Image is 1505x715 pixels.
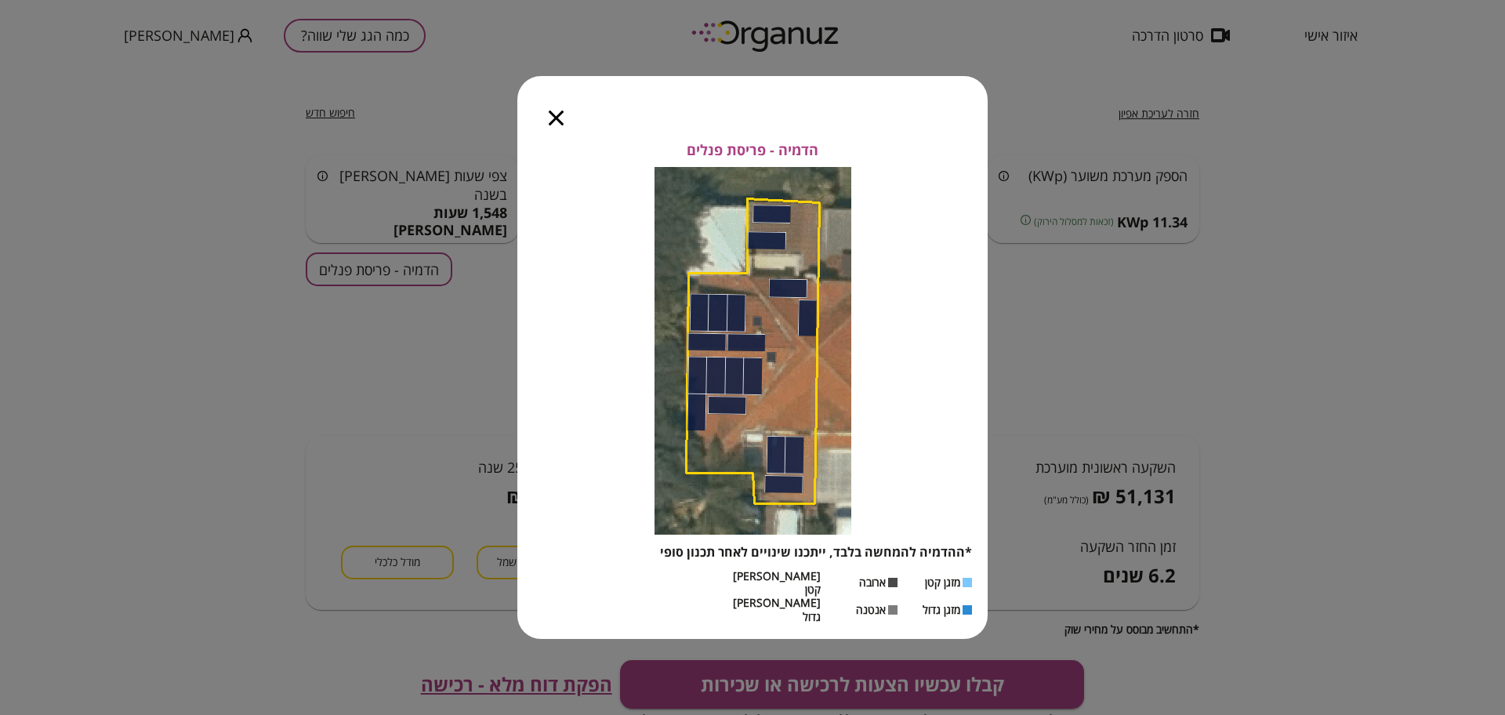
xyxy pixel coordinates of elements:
span: *ההדמיה להמחשה בלבד, ייתכנו שינויים לאחר תכנון סופי [660,543,972,561]
span: מזגן קטן [925,575,960,589]
span: [PERSON_NAME] גדול [733,596,821,623]
span: אנטנה [856,603,886,616]
span: מזגן גדול [923,603,960,616]
span: הדמיה - פריסת פנלים [687,142,818,159]
img: Panels layout [655,167,851,535]
span: [PERSON_NAME] קטן [733,569,821,597]
span: ארובה [859,575,886,589]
